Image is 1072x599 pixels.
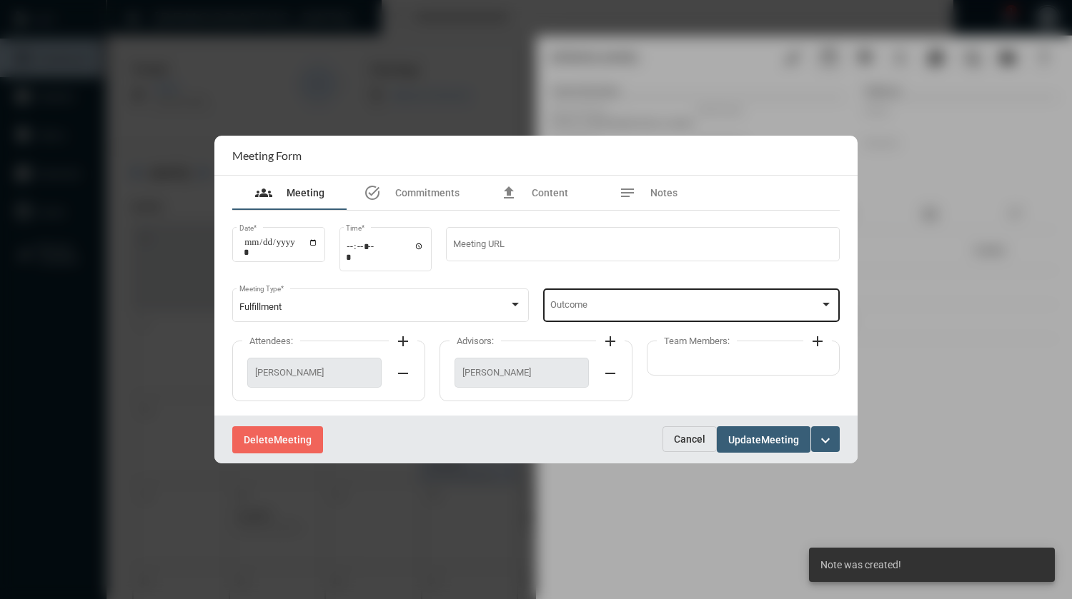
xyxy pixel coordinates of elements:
[242,336,300,346] label: Attendees:
[532,187,568,198] span: Content
[761,434,799,446] span: Meeting
[255,367,374,378] span: [PERSON_NAME]
[619,184,636,201] mat-icon: notes
[395,187,460,198] span: Commitments
[239,301,282,312] span: Fulfillment
[274,434,312,446] span: Meeting
[817,432,834,449] mat-icon: expand_more
[287,187,324,198] span: Meeting
[717,426,810,453] button: UpdateMeeting
[394,365,412,382] mat-icon: remove
[364,184,381,201] mat-icon: task_alt
[602,365,619,382] mat-icon: remove
[820,558,901,572] span: Note was created!
[232,426,323,453] button: DeleteMeeting
[255,184,272,201] mat-icon: groups
[602,333,619,350] mat-icon: add
[232,149,302,162] h2: Meeting Form
[650,187,678,198] span: Notes
[450,336,501,346] label: Advisors:
[728,434,761,446] span: Update
[462,367,581,378] span: [PERSON_NAME]
[244,434,274,446] span: Delete
[674,433,705,445] span: Cancel
[500,184,517,201] mat-icon: file_upload
[809,333,826,350] mat-icon: add
[657,336,737,346] label: Team Members:
[662,426,717,452] button: Cancel
[394,333,412,350] mat-icon: add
